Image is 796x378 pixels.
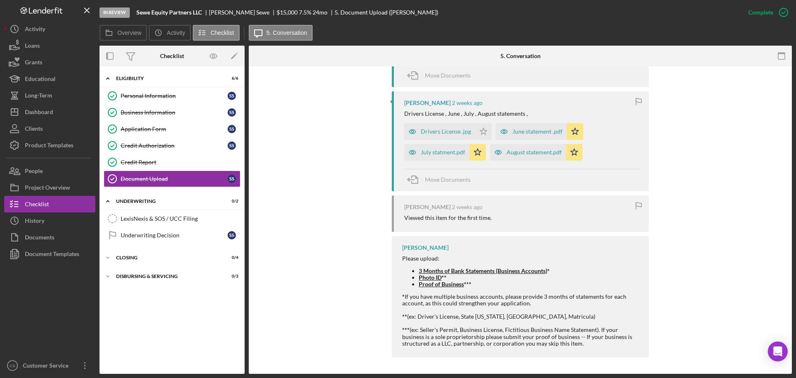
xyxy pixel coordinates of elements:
button: Long-Term [4,87,95,104]
div: LexisNexis & SOS / UCC Filing [121,215,240,222]
button: July statment.pdf [404,144,486,161]
div: 6 / 6 [223,76,238,81]
u: Proof of Business [419,280,464,288]
div: Product Templates [25,137,73,156]
div: 7.5 % [299,9,311,16]
b: Sewe Equity Partners LLC [136,9,202,16]
span: Photo ID [419,274,442,281]
div: Grants [25,54,42,73]
div: S S [228,141,236,150]
div: Complete [748,4,773,21]
div: History [25,212,44,231]
div: July statment.pdf [421,149,465,156]
div: S S [228,92,236,100]
button: Complete [740,4,792,21]
button: June statement .pdf [496,123,583,140]
a: Educational [4,71,95,87]
div: Drivers License , June , July , August statements , [404,110,528,117]
div: S S [228,108,236,117]
div: Document Templates [25,246,79,264]
button: Overview [99,25,147,41]
div: S S [228,175,236,183]
div: 5. Conversation [500,53,541,59]
div: Eligibility [116,76,218,81]
div: [PERSON_NAME] [402,244,449,251]
button: Product Templates [4,137,95,154]
text: CS [10,363,15,368]
button: 5. Conversation [249,25,313,41]
div: S S [228,231,236,239]
div: Drivers License .jpg [421,128,471,135]
button: History [4,212,95,229]
div: Document Upload [121,176,228,182]
a: LexisNexis & SOS / UCC Filing [104,210,240,227]
div: Application Form [121,126,228,132]
div: Activity [25,21,45,39]
div: S S [228,125,236,133]
div: Customer Service [21,357,75,376]
time: 2025-09-17 23:56 [452,100,483,106]
button: Loans [4,37,95,54]
div: Open Intercom Messenger [768,341,788,361]
button: People [4,163,95,179]
time: 2025-09-17 23:46 [452,204,483,210]
button: Documents [4,229,95,246]
button: Document Templates [4,246,95,262]
label: 5. Conversation [267,29,307,36]
a: Personal InformationSS [104,88,240,104]
button: Checklist [4,196,95,212]
div: Clients [25,120,43,139]
div: In Review [99,7,130,18]
a: Underwriting DecisionSS [104,227,240,244]
div: Project Overview [25,179,70,198]
div: 5. Document Upload ([PERSON_NAME]) [335,9,438,16]
button: Activity [149,25,190,41]
span: Move Documents [425,176,471,183]
button: Drivers License .jpg [404,123,492,140]
div: June statement .pdf [512,128,563,135]
span: Move Documents [425,72,471,79]
div: 0 / 3 [223,274,238,279]
div: Disbursing & Servicing [116,274,218,279]
div: Loans [25,37,40,56]
div: Documents [25,229,54,248]
div: Closing [116,255,218,260]
div: 0 / 4 [223,255,238,260]
a: Clients [4,120,95,137]
div: Underwriting Decision [121,232,228,239]
a: Document UploadSS [104,171,240,187]
button: Grants [4,54,95,71]
label: Activity [167,29,185,36]
div: Long-Term [25,87,52,106]
div: Credit Report [121,159,240,166]
div: [PERSON_NAME] [404,204,451,210]
button: CSCustomer Service [4,357,95,374]
div: [PERSON_NAME] Sewe [209,9,277,16]
button: Dashboard [4,104,95,120]
button: August statement.pdf [490,144,582,161]
div: [PERSON_NAME] [404,100,451,106]
button: Project Overview [4,179,95,196]
button: Activity [4,21,95,37]
div: Personal Information [121,93,228,99]
div: Please upload: [402,255,641,262]
span: 3 Months of Bank Statements (Business Accounts) [419,267,547,274]
div: Dashboard [25,104,53,122]
div: Educational [25,71,56,89]
a: Business InformationSS [104,104,240,121]
div: Viewed this item for the first time. [404,215,492,221]
div: Checklist [25,196,49,215]
a: Credit AuthorizationSS [104,137,240,154]
div: (ex: Driver's License, State [US_STATE], [GEOGRAPHIC_DATA], Matricula) [402,313,641,320]
span: $15,000 [277,9,298,16]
